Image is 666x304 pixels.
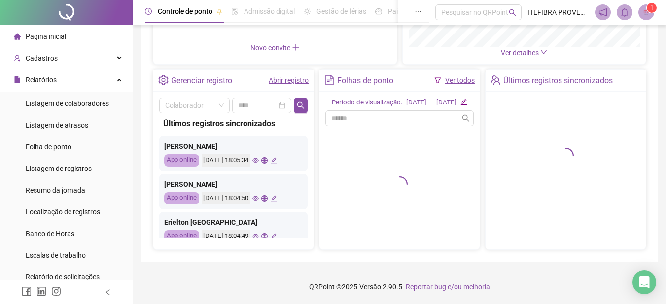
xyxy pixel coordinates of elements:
span: search [297,101,305,109]
div: [PERSON_NAME] [164,141,303,152]
a: Ver todos [445,76,475,84]
span: ITLFIBRA PROVEDOR DE INTERNET [527,7,589,18]
span: Admissão digital [244,7,295,15]
span: eye [252,157,259,164]
span: Localização de registros [26,208,100,216]
span: linkedin [36,286,46,296]
span: 1 [650,4,654,11]
div: [DATE] [406,98,426,108]
div: App online [164,192,199,204]
a: Ver detalhes down [501,49,547,57]
footer: QRPoint © 2025 - 2.90.5 - [133,270,666,304]
span: edit [460,99,467,105]
div: Período de visualização: [332,98,402,108]
span: loading [558,148,574,164]
span: Folha de ponto [26,143,71,151]
span: Relatório de solicitações [26,273,100,281]
span: plus [292,43,300,51]
span: global [261,195,268,202]
span: edit [271,195,277,202]
div: Folhas de ponto [337,72,393,89]
span: facebook [22,286,32,296]
span: home [14,33,21,40]
span: user-add [14,55,21,62]
div: Últimos registros sincronizados [503,72,613,89]
span: global [261,157,268,164]
a: Abrir registro [269,76,309,84]
span: edit [271,233,277,239]
span: Resumo da jornada [26,186,85,194]
span: Banco de Horas [26,230,74,237]
span: pushpin [216,9,222,15]
span: ellipsis [415,8,421,15]
span: Listagem de colaboradores [26,100,109,107]
span: left [105,289,111,296]
div: Gerenciar registro [171,72,232,89]
div: Open Intercom Messenger [632,270,656,294]
span: dashboard [375,8,382,15]
span: filter [434,77,441,84]
span: search [462,114,470,122]
span: Controle de ponto [158,7,212,15]
span: down [540,49,547,56]
span: Página inicial [26,33,66,40]
span: loading [392,176,408,192]
span: edit [271,157,277,164]
div: [DATE] 18:04:50 [202,192,250,204]
span: Listagem de atrasos [26,121,88,129]
span: team [491,75,501,85]
span: bell [620,8,629,17]
span: Novo convite [250,44,300,52]
span: file [14,76,21,83]
span: Gestão de férias [316,7,366,15]
div: [DATE] 18:05:34 [202,154,250,167]
span: notification [598,8,607,17]
div: App online [164,230,199,242]
span: search [509,9,516,16]
span: Reportar bug e/ou melhoria [406,283,490,291]
div: [DATE] [436,98,456,108]
span: Ver detalhes [501,49,539,57]
span: Painel do DP [388,7,426,15]
div: Últimos registros sincronizados [163,117,304,130]
div: - [430,98,432,108]
span: sun [304,8,311,15]
span: global [261,233,268,239]
span: Cadastros [26,54,58,62]
div: [PERSON_NAME] [164,179,303,190]
span: setting [158,75,169,85]
span: instagram [51,286,61,296]
div: [DATE] 18:04:49 [202,230,250,242]
span: Versão [359,283,381,291]
span: file-done [231,8,238,15]
span: Relatórios [26,76,57,84]
span: clock-circle [145,8,152,15]
img: 38576 [639,5,654,20]
div: Erielton [GEOGRAPHIC_DATA] [164,217,303,228]
span: Listagem de registros [26,165,92,172]
span: file-text [324,75,335,85]
span: eye [252,195,259,202]
span: Escalas de trabalho [26,251,86,259]
span: eye [252,233,259,239]
sup: Atualize o seu contato no menu Meus Dados [647,3,657,13]
div: App online [164,154,199,167]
